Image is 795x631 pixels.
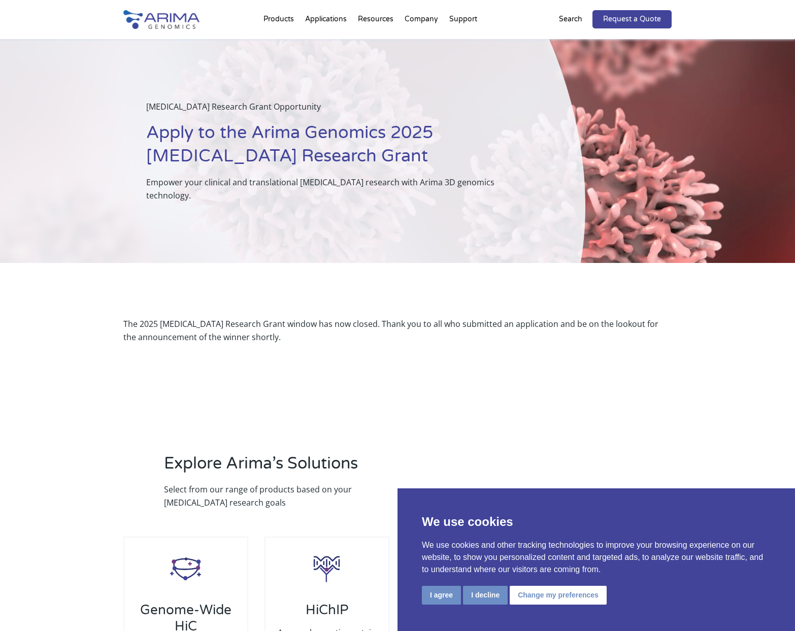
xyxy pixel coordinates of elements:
[123,10,200,29] img: Arima-Genomics-logo
[559,13,582,26] p: Search
[463,586,508,605] button: I decline
[165,548,206,588] img: HiC_Icon_Arima-Genomics.png
[422,539,771,576] p: We use cookies and other tracking technologies to improve your browsing experience on our website...
[592,10,672,28] a: Request a Quote
[307,548,347,588] img: HiCHiP_Icon_Arima-Genomics.png
[123,317,672,344] div: The 2025 [MEDICAL_DATA] Research Grant window has now closed. Thank you to all who submitted an a...
[146,176,535,202] p: Empower your clinical and translational [MEDICAL_DATA] research with Arima 3D genomics technology.
[164,483,382,509] p: Select from our range of products based on your [MEDICAL_DATA] research goals
[146,121,535,176] h1: Apply to the Arima Genomics 2025 [MEDICAL_DATA] Research Grant
[276,602,378,626] h3: HiChIP
[510,586,607,605] button: Change my preferences
[164,452,382,483] h2: Explore Arima’s Solutions
[422,513,771,531] p: We use cookies
[422,586,461,605] button: I agree
[146,100,535,121] p: [MEDICAL_DATA] Research Grant Opportunity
